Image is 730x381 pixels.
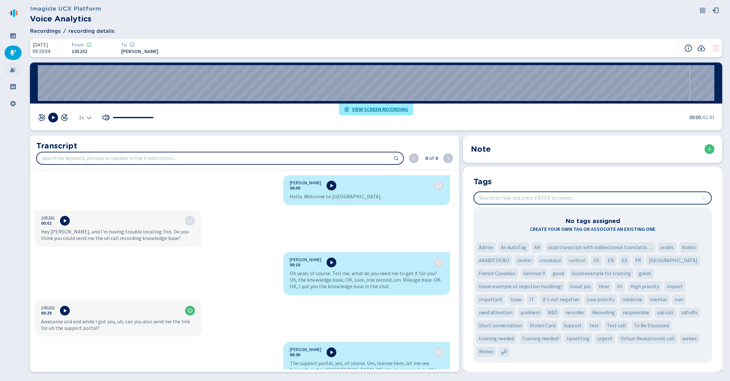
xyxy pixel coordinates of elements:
[187,218,193,223] svg: icon-emoji-neutral
[41,221,51,226] button: 00:02
[520,309,540,317] span: problem
[428,154,434,162] span: of
[680,333,699,344] div: Tag 'webex'
[667,283,683,290] span: import
[409,153,419,163] button: previous (shift + ENTER)
[599,283,609,290] span: Hear
[561,320,584,331] div: Tag 'Support'
[10,49,16,56] svg: mic-fill
[394,156,399,161] svg: search
[479,257,509,264] span: ARABICDEMO
[443,153,453,163] button: next (ENTER)
[548,244,652,251] span: arab transcript with bidirectional translation 'fashion'
[290,257,321,262] span: [PERSON_NAME]
[527,320,558,331] div: Tag 'Stolen Card'
[682,244,696,251] span: Arabic
[658,242,677,253] div: Tag 'arabic'
[519,333,562,344] div: Tag 'Training needed!'
[48,113,58,122] button: Play [Hotkey: spacebar]
[622,296,642,303] span: medicine
[584,294,617,305] div: Tag 'Low priority'
[628,281,662,292] div: Tag 'High priority'
[411,156,416,161] svg: chevron-left
[565,309,584,317] span: recorder
[72,49,106,54] span: 105202
[86,42,92,47] svg: icon-emoji-smile
[501,244,526,251] span: AI-AutoTag
[72,42,84,48] span: From
[290,347,321,352] span: [PERSON_NAME]
[545,307,560,318] div: Tag 'R&D'
[595,333,615,344] div: Tag 'urgent'
[564,333,592,344] div: Tag 'Upsetting'
[474,176,492,186] h2: Tags
[540,257,561,264] span: cmcdubai
[684,44,692,52] button: Recording information
[591,255,602,266] div: Tag 'DE'
[550,268,567,279] div: Tag 'good'
[565,216,620,225] h3: No tags assigned
[476,242,496,253] div: Tag 'Admin'
[79,115,84,120] span: 1x
[590,307,618,318] div: Tag 'Recording'
[290,352,300,358] button: 00:36
[707,147,712,152] svg: plus
[290,193,444,200] div: Hello. Welcome to [GEOGRAPHIC_DATA].
[329,350,334,355] svg: play
[697,44,705,52] svg: cloud-arrow-down-fill
[5,96,22,111] div: Settings
[563,307,587,318] div: Tag 'recorder'
[79,115,92,120] div: Select the playback speed
[51,115,56,120] svg: play
[61,114,68,121] button: skip 10 sec fwd [Hotkey: arrow-right]
[522,335,559,343] span: Training needed!
[498,242,529,253] div: Tag 'AI-AutoTag'
[187,308,193,313] div: Positive sentiment
[37,152,403,164] input: search for keyword, phrases or speaker in the transcription...
[542,296,579,303] span: it's not negative
[476,346,496,357] div: Tag 'Webex'
[701,114,714,121] span: /01:43
[712,7,719,14] svg: box-arrow-left
[569,268,634,279] div: Tag 'Good example for training'
[479,309,513,317] span: need attention
[523,270,545,277] span: German !!
[68,27,114,35] span: recording details
[563,322,582,330] span: Support
[617,283,622,290] span: HI
[615,281,625,292] div: Tag 'HI'
[121,49,158,54] span: [PERSON_NAME]
[476,294,505,305] div: Tag 'important'
[527,294,537,305] div: Tag 'IT'
[30,27,61,35] span: Recordings
[634,322,669,330] span: To Be Discussed
[649,257,697,264] span: [GEOGRAPHIC_DATA]
[479,322,522,330] span: Short conversation
[130,42,135,47] svg: icon-emoji-neutral
[660,244,674,251] span: arabic
[569,257,586,264] span: control
[41,318,195,332] div: Awesome and and while I got you, uh, can you also send me the link for uh the support portal?
[515,255,534,266] div: Tag 'center'
[639,270,651,277] span: great
[62,308,67,313] svg: play
[38,114,46,121] button: skip 10 sec rev [Hotkey: arrow-left]
[30,13,101,25] h2: Voice Analytics
[329,183,334,188] svg: play
[697,44,705,52] button: Recording download
[130,42,135,48] div: Neutral sentiment
[633,255,644,266] div: Tag 'FR'
[30,4,101,13] h3: Imagicle UCX Platform
[86,42,92,48] div: Positive sentiment
[636,268,654,279] div: Tag 'great'
[479,283,562,290] span: Great example of objection handling!
[436,183,441,188] svg: icon-emoji-neutral
[534,244,540,251] span: AR
[10,83,16,90] svg: groups-filled
[290,180,321,186] span: [PERSON_NAME]
[646,255,700,266] div: Tag 'Francia'
[436,183,441,188] div: Neutral sentiment
[290,186,300,191] button: 00:00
